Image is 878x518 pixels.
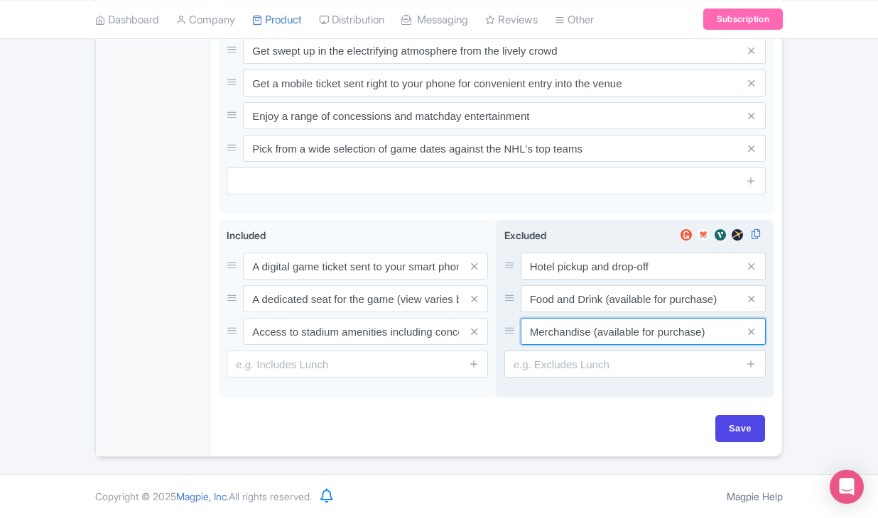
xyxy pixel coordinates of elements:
img: viator-review-widget-01-363d65f17b203e82e80c83508294f9cc.svg [712,228,729,242]
input: Save [715,415,765,442]
div: Copyright © 2025 All rights reserved. [87,489,320,504]
div: Open Intercom Messenger [830,470,864,504]
input: e.g. Includes Lunch [227,351,488,378]
img: expedia-review-widget-01-6a8748bc8b83530f19f0577495396935.svg [729,228,746,242]
input: e.g. Excludes Lunch [504,351,766,378]
img: musement-review-widget-01-cdcb82dea4530aa52f361e0f447f8f5f.svg [695,228,712,242]
span: Magpie, Inc. [176,490,229,502]
span: Included [227,229,266,241]
a: Subscription [703,9,783,30]
span: Excluded [504,229,546,241]
a: Magpie Help [727,490,783,502]
img: getyourguide-review-widget-01-c9ff127aecadc9be5c96765474840e58.svg [678,228,695,242]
